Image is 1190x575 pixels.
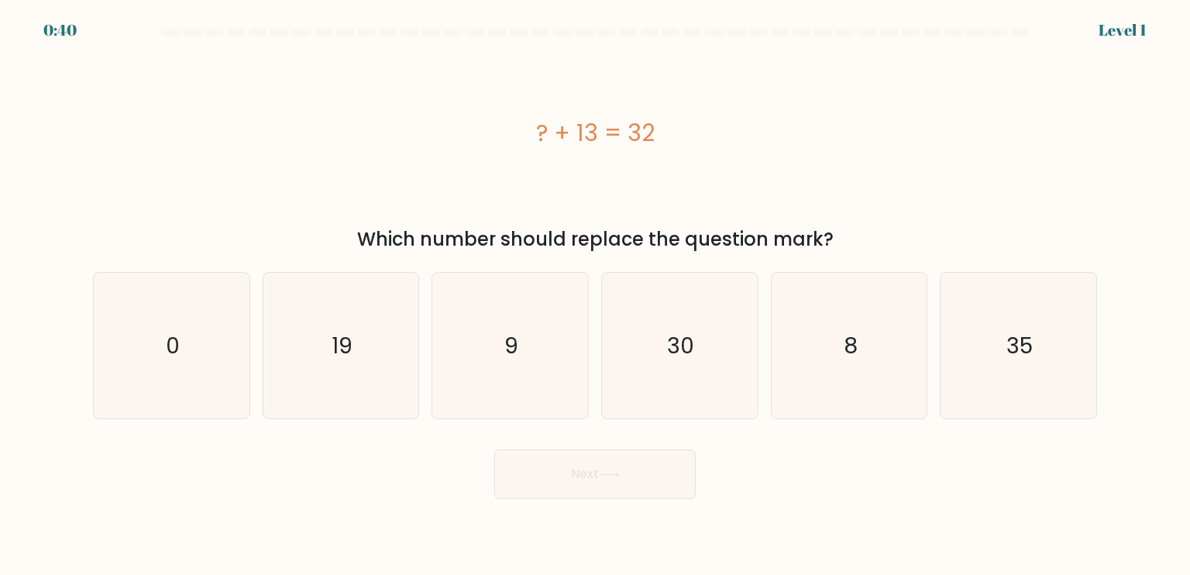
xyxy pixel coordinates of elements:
button: Next [494,449,696,499]
div: ? + 13 = 32 [93,115,1097,150]
div: Level 1 [1099,19,1147,42]
div: 0:40 [43,19,77,42]
text: 8 [844,329,858,360]
text: 9 [505,329,519,360]
text: 35 [1006,329,1033,360]
text: 0 [166,329,180,360]
div: Which number should replace the question mark? [102,226,1088,253]
text: 30 [668,329,695,360]
text: 19 [332,329,353,360]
